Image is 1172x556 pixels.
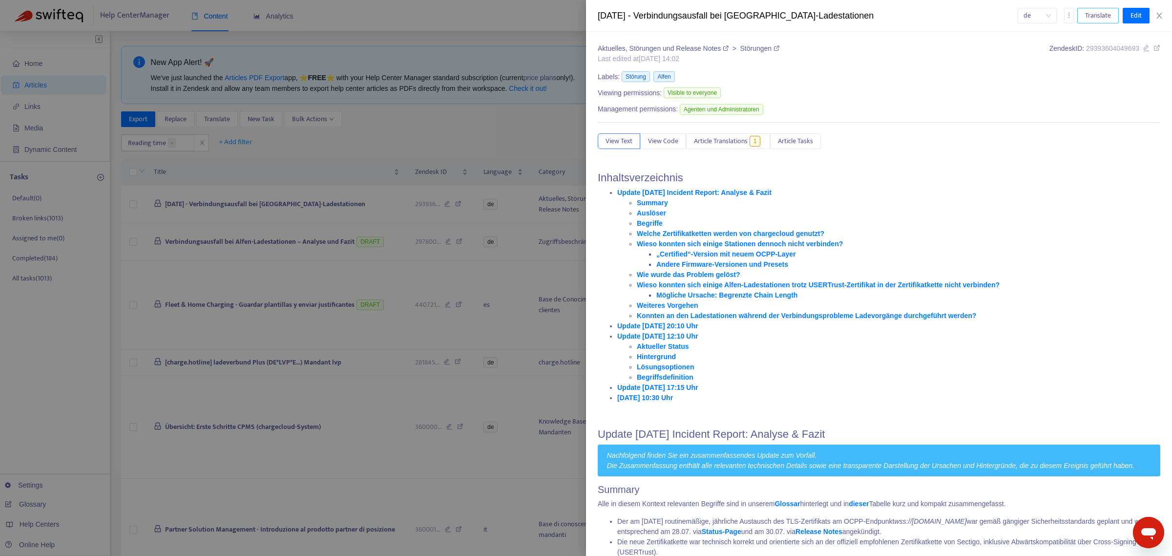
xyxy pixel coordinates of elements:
button: Translate [1077,8,1119,23]
a: Wieso konnten sich einige Stationen dennoch nicht verbinden? [637,240,843,248]
a: Release Notes [795,528,842,535]
a: Update [DATE] 12:10 Uhr [617,332,698,340]
button: View Text [598,133,640,149]
button: Article Tasks [770,133,821,149]
span: Labels: [598,72,620,82]
a: Status-Page [702,528,741,535]
span: Article Tasks [778,136,813,147]
span: Alfen [653,71,674,82]
a: Mögliche Ursache: Begrenzte Chain Length [656,291,797,299]
a: Wie wurde das Problem gelöst? [637,271,740,278]
span: View Text [606,136,632,147]
a: Welche Zertifikatketten werden von chargecloud genutzt? [637,230,824,237]
a: Hintergrund [637,353,676,361]
span: Edit [1130,10,1142,21]
em: wss://[DOMAIN_NAME] [895,517,967,525]
button: Close [1152,11,1166,21]
a: Andere Firmware-Versionen und Presets [656,260,788,268]
span: de [1024,8,1051,23]
span: Agenten und Administratoren [680,104,763,115]
span: Nachfolgend finden Sie ein zusammenfassendes Update zum Vorfall. Die Zusammenfassung enthält alle... [607,451,1134,470]
a: Update [DATE] 17:15 Uhr [617,384,698,391]
span: Article Translations [694,136,748,147]
button: Article Translations1 [686,133,770,149]
a: Wieso konnten sich einige Alfen-Ladestationen trotz USERTrust-Zertifikat in der Zertifikatkette n... [637,281,1000,289]
span: close [1155,12,1163,20]
a: „Certified“-Version mit neuem OCPP-Layer [656,250,796,258]
a: Störungen [740,44,780,52]
li: Der am [DATE] routinemäßige, jährliche Austausch des TLS-Zertifikats am OCPP-Endpunkt war gemäß g... [617,516,1160,537]
a: Aktuelles, Störungen und Release Notes [598,44,731,52]
a: Auslöser [637,209,666,217]
a: dieser [849,500,869,508]
a: Begriffe [637,219,663,227]
a: Summary [637,199,668,207]
span: 29393604049693 [1086,44,1139,52]
iframe: Schaltfläche zum Öffnen des Messaging-Fensters [1133,517,1164,548]
span: View Code [648,136,678,147]
h1: Inhaltsverzeichnis [598,171,1160,184]
a: Glossar [774,500,800,508]
h1: Update [DATE] Incident Report: Analyse & Fazit [598,428,1160,441]
a: Weiteres Vorgehen [637,301,698,309]
span: Visible to everyone [664,87,721,98]
button: Edit [1123,8,1150,23]
span: Translate [1085,10,1111,21]
a: [DATE] 10:30 Uhr [617,394,673,402]
span: 1 [750,136,761,147]
a: Konnten an den Ladestationen während der Verbindungsprobleme Ladevorgänge durchgeführt werden? [637,312,976,320]
span: Management permissions: [598,104,678,114]
a: Update [DATE] 20:10 Uhr [617,322,698,330]
p: Alle in diesem Kontext relevanten Begriffe sind in unserem hinterlegt und in Tabelle kurz und kom... [598,499,1160,509]
h2: Summary [598,484,1160,495]
a: Aktueller Status [637,342,689,350]
span: Störung [622,71,650,82]
div: > [598,43,779,54]
span: Viewing permissions: [598,88,662,98]
a: Begriffsdefinition [637,373,693,381]
button: more [1064,8,1074,23]
a: Update [DATE] Incident Report: Analyse & Fazit [617,189,772,196]
div: [DATE] - Verbindungsausfall bei [GEOGRAPHIC_DATA]-Ladestationen [598,9,1018,22]
div: Last edited at [DATE] 14:02 [598,54,779,64]
div: Zendesk ID: [1049,43,1160,64]
a: Lösungsoptionen [637,363,694,371]
button: View Code [640,133,686,149]
span: more [1066,12,1072,19]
